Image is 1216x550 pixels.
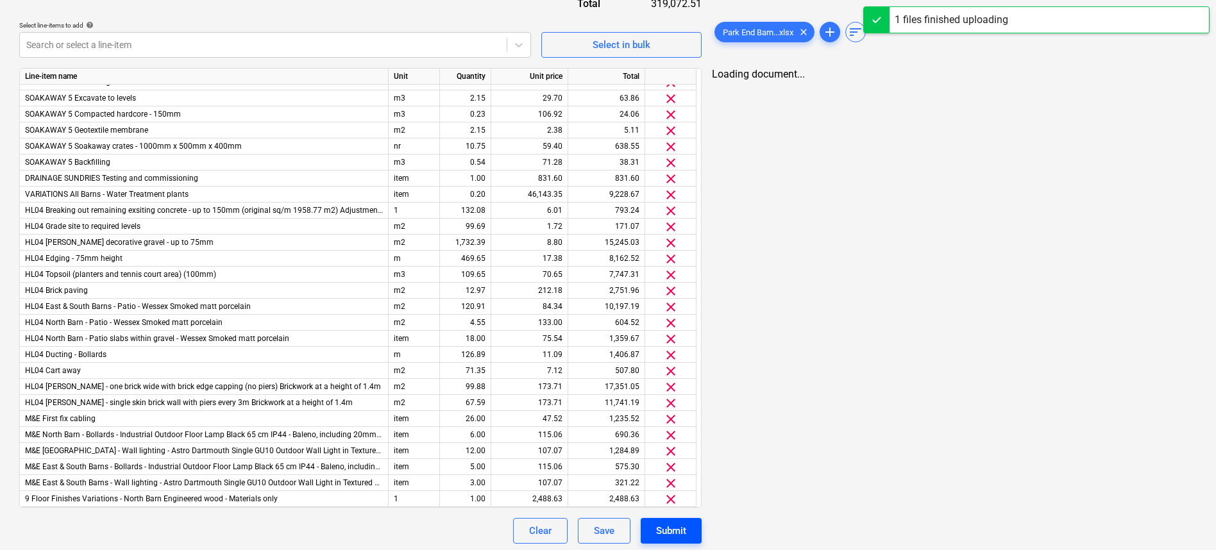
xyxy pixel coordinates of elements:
div: 1,406.87 [573,347,639,363]
div: m [389,347,440,363]
div: 46,143.35 [496,187,562,203]
div: 11,741.19 [573,395,639,411]
span: HL04 East & South Barns - Patio - Wessex Smoked matt porcelain [25,302,251,311]
div: 831.60 [573,171,639,187]
div: 133.00 [496,315,562,331]
div: item [389,171,440,187]
span: clear [663,235,679,251]
span: HL04 Ducting - Bollards [25,350,106,359]
div: 5.00 [445,459,486,475]
div: 115.06 [496,459,562,475]
div: item [389,443,440,459]
span: M&E East & South Barns - Bollards - Industrial Outdoor Floor Lamp Black 65 cm IP44 - Baleno, incl... [25,462,530,471]
span: clear [663,412,679,427]
div: m2 [389,122,440,138]
div: 115.06 [496,427,562,443]
span: HL04 Cerny decorative gravel - up to 75mm [25,238,214,247]
span: DRAINAGE SUNDRIES Testing and commissioning [25,174,198,183]
div: 2.15 [445,90,486,106]
div: 1.00 [445,491,486,507]
div: 26.00 [445,411,486,427]
div: 24.06 [573,106,639,122]
span: add [822,24,838,40]
span: SOAKAWAY 5 Compacted hardcore - 150mm [25,110,181,119]
div: 2,751.96 [573,283,639,299]
span: help [83,21,94,29]
span: clear [663,171,679,187]
div: m2 [389,219,440,235]
div: 47.52 [496,411,562,427]
div: 1.00 [445,171,486,187]
div: 0.20 [445,187,486,203]
span: HL04 Grade site to required levels [25,222,140,231]
div: 793.24 [573,203,639,219]
span: clear [663,476,679,491]
div: 10,197.19 [573,299,639,315]
span: clear [663,251,679,267]
div: 107.07 [496,443,562,459]
span: clear [663,492,679,507]
div: 1,359.67 [573,331,639,347]
div: 75.54 [496,331,562,347]
div: 5.11 [573,122,639,138]
div: m2 [389,395,440,411]
div: 107.07 [496,475,562,491]
span: HL04 North Barn - Patio - Wessex Smoked matt porcelain [25,318,223,327]
div: 59.40 [496,138,562,154]
span: HL04 Edging - 75mm height [25,254,122,263]
div: 17.38 [496,251,562,267]
div: Line-item name [20,69,389,85]
span: clear [663,428,679,443]
span: clear [663,267,679,283]
div: 71.28 [496,154,562,171]
div: 17,351.05 [573,379,639,395]
div: 12.97 [445,283,486,299]
div: 831.60 [496,171,562,187]
div: 8.80 [496,235,562,251]
div: 690.36 [573,427,639,443]
div: Total [568,69,645,85]
span: 9 Floor Finishes Variations - North Barn Engineered wood - Materials only [25,494,278,503]
span: clear [663,283,679,299]
div: m2 [389,315,440,331]
div: 99.88 [445,379,486,395]
div: Save [594,522,614,539]
div: 38.31 [573,154,639,171]
span: HL04 Walling - single skin brick wall with piers every 3m Brickwork at a height of 1.4m [25,398,353,407]
span: clear [663,203,679,219]
div: 18.00 [445,331,486,347]
div: item [389,475,440,491]
div: 11.09 [496,347,562,363]
div: 7,747.31 [573,267,639,283]
span: M&E North Barn - Bollards - Industrial Outdoor Floor Lamp Black 65 cm IP44 - Baleno, including 20... [25,430,493,439]
div: 99.69 [445,219,486,235]
div: 575.30 [573,459,639,475]
div: m2 [389,363,440,379]
span: SOAKAWAY 5 Backfilling [25,78,110,87]
span: HL04 North Barn - Patio slabs within gravel - Wessex Smoked matt porcelain [25,334,289,343]
span: M&E North Barn - Wall lighting - Astro Dartmouth Single GU10 Outdoor Wall Light in Textured Grey [25,446,398,455]
div: 1 [389,203,440,219]
div: m3 [389,106,440,122]
div: 1 [389,491,440,507]
div: 604.52 [573,315,639,331]
div: 638.55 [573,138,639,154]
div: Select in bulk [593,37,650,53]
div: m [389,251,440,267]
span: SOAKAWAY 5 Excavate to levels [25,94,136,103]
div: Unit [389,69,440,85]
span: clear [663,219,679,235]
div: 0.54 [445,154,486,171]
div: 29.70 [496,90,562,106]
div: 173.71 [496,379,562,395]
div: 1,235.52 [573,411,639,427]
div: m3 [389,90,440,106]
div: m3 [389,154,440,171]
button: Save [578,518,630,544]
div: 120.91 [445,299,486,315]
div: Submit [656,522,686,539]
span: HL04 Cart away [25,366,81,375]
div: 173.71 [496,395,562,411]
div: 1,732.39 [445,235,486,251]
div: m2 [389,235,440,251]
